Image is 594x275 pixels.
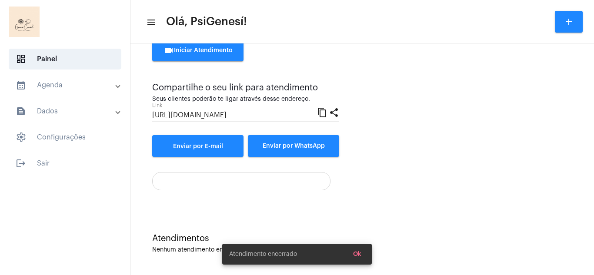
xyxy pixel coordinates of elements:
mat-icon: sidenav icon [16,106,26,116]
mat-panel-title: Agenda [16,80,116,90]
div: Atendimentos [152,234,572,243]
mat-icon: sidenav icon [16,80,26,90]
span: Sair [9,153,121,174]
button: Iniciar Atendimento [152,40,244,61]
span: sidenav icon [16,132,26,142]
mat-expansion-panel-header: sidenav iconAgenda [5,75,130,96]
img: 6b7a58c8-ea08-a5ff-33c7-585ca8acd23f.png [7,4,42,39]
span: Ok [353,251,361,257]
span: Painel [9,49,121,70]
span: Enviar por E-mail [173,143,223,149]
a: Enviar por E-mail [152,135,244,157]
span: sidenav icon [16,54,26,64]
button: Ok [346,246,368,262]
button: Enviar por WhatsApp [248,135,339,157]
mat-icon: add [564,17,574,27]
mat-icon: sidenav icon [146,17,155,27]
div: Nenhum atendimento em aberto. [152,247,572,253]
div: Compartilhe o seu link para atendimento [152,83,339,93]
span: Configurações [9,127,121,148]
span: Olá, PsiGenesí! [166,15,247,29]
mat-icon: videocam [164,45,174,56]
mat-icon: share [329,107,339,117]
mat-icon: content_copy [317,107,327,117]
div: Seus clientes poderão te ligar através desse endereço. [152,96,339,103]
span: Atendimento encerrado [229,250,297,258]
span: Iniciar Atendimento [164,47,233,53]
span: Enviar por WhatsApp [263,143,325,149]
mat-expansion-panel-header: sidenav iconDados [5,101,130,122]
mat-panel-title: Dados [16,106,116,116]
mat-icon: sidenav icon [16,158,26,169]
